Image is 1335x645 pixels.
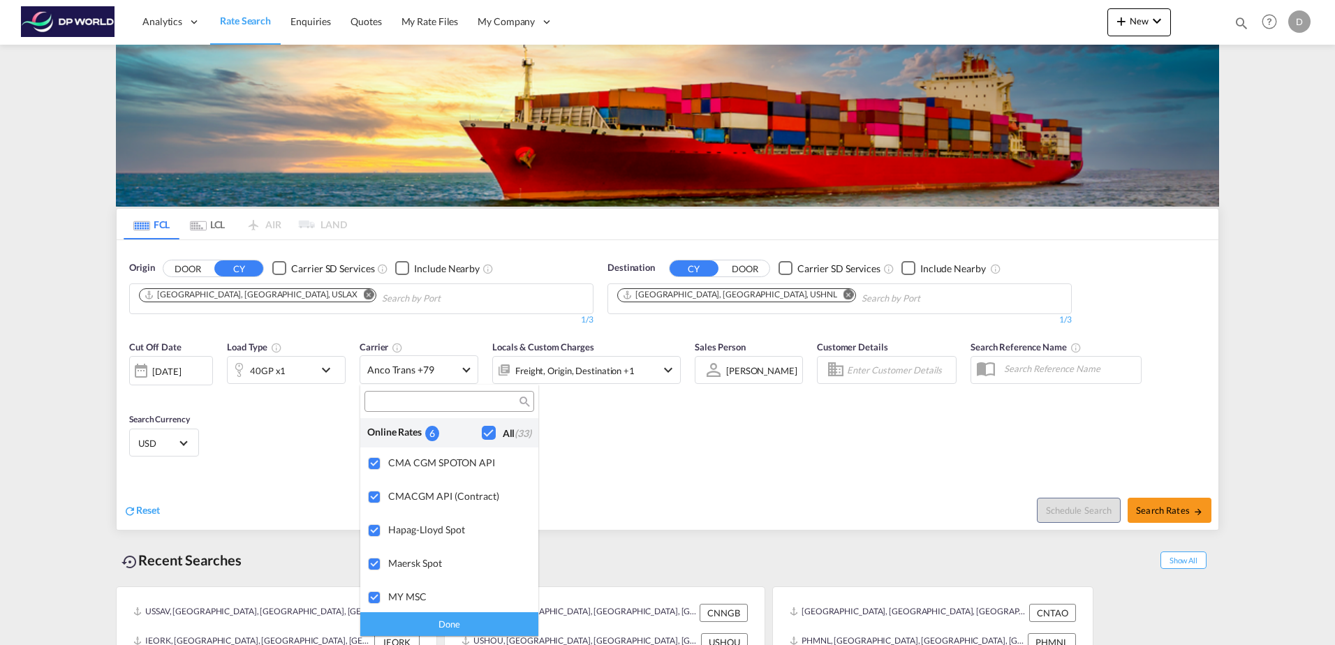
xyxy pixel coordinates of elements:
[515,427,531,439] span: (33)
[388,524,527,535] div: Hapag-Lloyd Spot
[388,557,527,569] div: Maersk Spot
[360,611,538,636] div: Done
[482,425,531,440] md-checkbox: Checkbox No Ink
[367,425,425,440] div: Online Rates
[425,426,439,440] div: 6
[388,457,527,468] div: CMA CGM SPOTON API
[388,591,527,602] div: MY MSC
[503,427,531,440] div: All
[388,490,527,502] div: CMACGM API (Contract)
[518,396,529,407] md-icon: icon-magnify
